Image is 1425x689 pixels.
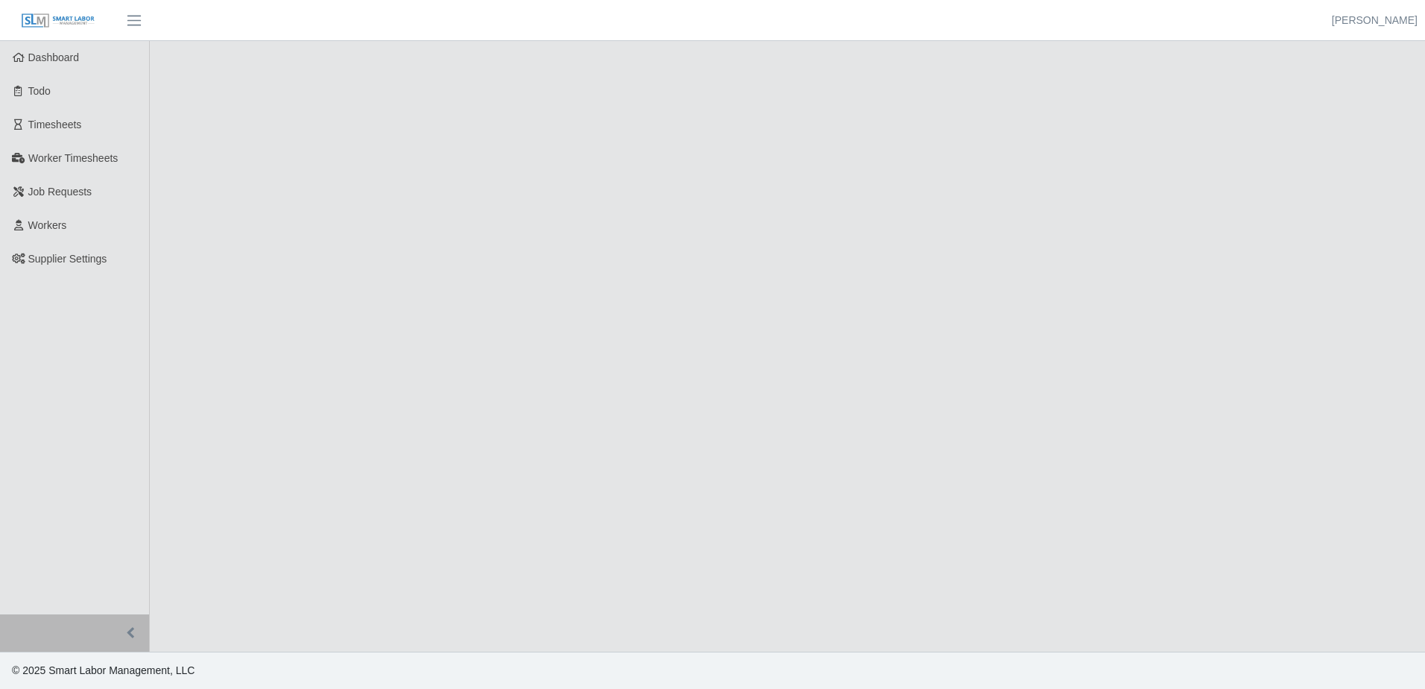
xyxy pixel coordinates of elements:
[28,152,118,164] span: Worker Timesheets
[28,51,80,63] span: Dashboard
[28,253,107,265] span: Supplier Settings
[28,186,92,198] span: Job Requests
[1332,13,1418,28] a: [PERSON_NAME]
[28,219,67,231] span: Workers
[12,664,195,676] span: © 2025 Smart Labor Management, LLC
[28,119,82,130] span: Timesheets
[21,13,95,29] img: SLM Logo
[28,85,51,97] span: Todo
